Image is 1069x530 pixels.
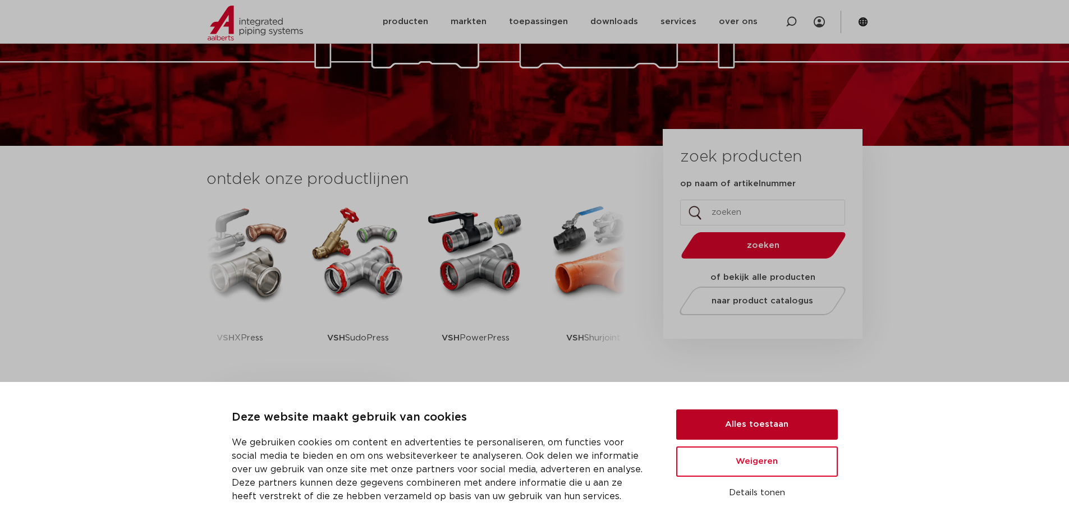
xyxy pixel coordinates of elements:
strong: of bekijk alle producten [710,273,815,282]
p: Shurjoint [566,303,621,373]
strong: VSH [327,334,345,342]
a: VSHSudoPress [308,202,409,373]
label: op naam of artikelnummer [680,178,796,190]
p: Deze website maakt gebruik van cookies [232,409,649,427]
h3: ontdek onze productlijnen [207,168,625,191]
button: zoeken [676,231,850,260]
p: PowerPress [442,303,510,373]
button: Alles toestaan [676,409,838,440]
h3: zoek producten [680,146,802,168]
a: VSHXPress [190,202,291,373]
a: naar product catalogus [676,287,848,315]
a: VSHShurjoint [543,202,644,373]
strong: VSH [442,334,460,342]
p: XPress [217,303,263,373]
a: VSHPowerPress [425,202,526,373]
strong: VSH [566,334,584,342]
input: zoeken [680,200,845,225]
span: zoeken [710,241,817,250]
p: SudoPress [327,303,389,373]
p: We gebruiken cookies om content en advertenties te personaliseren, om functies voor social media ... [232,436,649,503]
button: Weigeren [676,446,838,477]
button: Details tonen [676,483,838,503]
strong: VSH [217,334,235,342]
span: naar product catalogus [712,297,813,305]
